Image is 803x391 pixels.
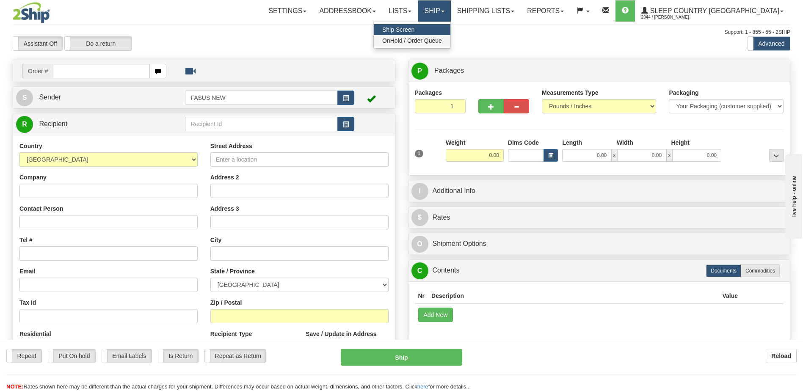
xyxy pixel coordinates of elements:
label: Email [19,267,35,275]
a: Reports [521,0,570,22]
span: Recipient [39,120,67,127]
span: P [411,63,428,80]
span: x [666,149,672,162]
label: Do a return [65,37,132,50]
a: CContents [411,262,787,279]
a: Ship [418,0,450,22]
a: IAdditional Info [411,182,787,200]
th: Value [719,288,741,304]
label: Zip / Postal [210,298,242,307]
a: P Packages [411,62,787,80]
span: 2044 / [PERSON_NAME] [641,13,705,22]
label: Residential [19,330,51,338]
label: Width [617,138,633,147]
button: Ship [341,349,462,366]
span: x [611,149,617,162]
label: Put On hold [48,349,95,363]
th: Description [428,288,719,304]
a: Ship Screen [374,24,450,35]
a: S Sender [16,89,185,106]
label: Country [19,142,42,150]
div: Support: 1 - 855 - 55 - 2SHIP [13,29,790,36]
th: Nr [415,288,428,304]
span: OnHold / Order Queue [382,37,442,44]
div: live help - online [6,7,78,14]
input: Sender Id [185,91,337,105]
input: Recipient Id [185,117,337,131]
label: Company [19,173,47,182]
a: Shipping lists [451,0,521,22]
span: Packages [434,67,464,74]
a: Addressbook [313,0,382,22]
span: 1 [415,150,424,157]
label: Weight [446,138,465,147]
label: Tax Id [19,298,36,307]
span: I [411,183,428,200]
label: Packaging [669,88,698,97]
button: Add New [418,308,453,322]
label: Dims Code [508,138,539,147]
label: Advanced [748,37,790,50]
div: ... [769,149,784,162]
span: C [411,262,428,279]
label: Email Labels [102,349,152,363]
span: Ship Screen [382,26,414,33]
label: Address 2 [210,173,239,182]
label: Assistant Off [13,37,62,50]
label: Height [671,138,690,147]
span: Order # [22,64,53,78]
a: Settings [262,0,313,22]
label: Recipient Type [210,330,252,338]
label: Tel # [19,236,33,244]
label: Repeat [7,349,41,363]
span: Sleep Country [GEOGRAPHIC_DATA] [648,7,779,14]
button: Reload [766,349,797,363]
a: $Rates [411,209,787,226]
label: Street Address [210,142,252,150]
a: Lists [382,0,418,22]
b: Reload [771,352,791,359]
label: Repeat as Return [205,349,265,363]
label: Documents [706,264,741,277]
span: $ [411,209,428,226]
label: Contact Person [19,204,63,213]
a: Sleep Country [GEOGRAPHIC_DATA] 2044 / [PERSON_NAME] [635,0,790,22]
input: Enter a location [210,152,389,167]
label: Save / Update in Address Book [306,330,388,347]
label: Address 3 [210,204,239,213]
a: OnHold / Order Queue [374,35,450,46]
span: O [411,236,428,253]
label: Measurements Type [542,88,599,97]
span: NOTE: [6,383,23,390]
label: Commodities [741,264,780,277]
label: Is Return [158,349,198,363]
span: Sender [39,94,61,101]
label: Packages [415,88,442,97]
label: City [210,236,221,244]
label: State / Province [210,267,255,275]
span: R [16,116,33,133]
img: logo2044.jpg [13,2,50,23]
a: here [417,383,428,390]
a: OShipment Options [411,235,787,253]
iframe: chat widget [784,152,802,239]
a: R Recipient [16,116,166,133]
span: S [16,89,33,106]
label: Length [562,138,582,147]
